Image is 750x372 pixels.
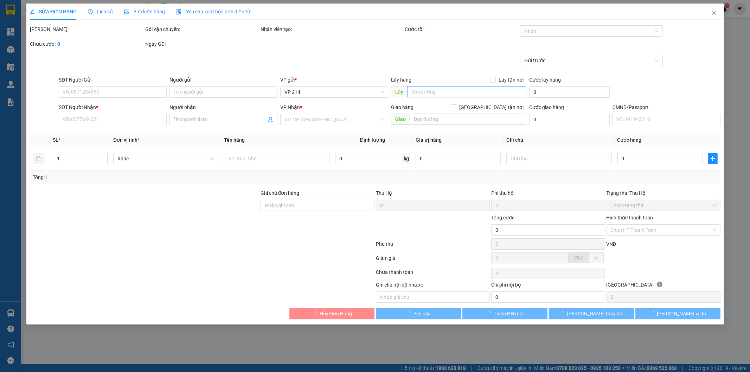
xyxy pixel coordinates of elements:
button: plus [708,153,717,164]
input: VD: Bàn, Ghế [224,153,329,164]
span: Chọn trạng thái [610,200,716,211]
button: [PERSON_NAME] thay đổi [549,308,634,319]
span: Hủy Đơn Hàng [319,310,352,318]
button: [PERSON_NAME] và In [635,308,720,319]
span: picture [124,9,129,14]
div: Trạng thái Thu Hộ [606,189,720,197]
input: Ghi chú đơn hàng [261,200,374,211]
div: Chi phí nội bộ [491,281,605,291]
th: Ghi chú [504,133,614,147]
span: Định lượng [360,137,385,143]
span: [GEOGRAPHIC_DATA] tận nơi [456,103,526,111]
label: Cước giao hàng [529,104,564,110]
input: Cước lấy hàng [529,86,609,98]
span: [PERSON_NAME] và In [657,310,706,318]
button: Close [704,4,724,23]
button: Hủy Đơn Hàng [289,308,374,319]
span: VND [573,255,583,261]
div: CMND/Passport [612,103,720,111]
img: icon [176,9,182,15]
span: Tổng cước [491,215,514,220]
span: [PERSON_NAME] thay đổi [567,310,623,318]
span: VND [606,241,616,247]
span: Đơn vị tính [113,137,140,143]
span: Giao [391,114,409,125]
div: [PERSON_NAME]: [30,25,144,33]
span: Giá trị hàng [416,137,442,143]
span: Thu Hộ [376,190,392,196]
span: Yêu cầu xuất hóa đơn điện tử [176,9,250,14]
div: Gói vận chuyển: [145,25,259,33]
span: Cước hàng [617,137,641,143]
span: edit [30,9,35,14]
span: Yêu cầu [414,310,431,318]
input: Ghi Chú [506,153,611,164]
div: Chưa cước : [30,40,144,48]
span: Tên hàng [224,137,245,143]
div: Chưa thanh toán [375,268,491,281]
span: Giao hàng [391,104,413,110]
input: Dọc đường [407,86,526,97]
span: loading [486,311,494,316]
span: loading [559,311,567,316]
label: Hình thức thanh toán [606,215,653,220]
div: VP gửi [280,76,388,84]
button: delete [33,153,44,164]
input: Cước giao hàng [529,114,609,125]
span: SL [53,137,58,143]
span: kg [403,153,410,164]
input: Dọc đường [409,114,526,125]
span: close [711,10,717,16]
label: Cước lấy hàng [529,77,561,83]
div: Phụ thu [375,240,491,252]
span: loading [406,311,414,316]
input: Nhập ghi chú [376,291,489,303]
span: Lấy [391,86,407,97]
span: Khác [117,153,214,164]
label: Ghi chú đơn hàng [261,190,299,196]
div: Giảm giá [375,254,491,267]
button: Thêm ĐH mới [462,308,547,319]
span: plus [708,156,717,161]
div: Người nhận [169,103,277,111]
div: Ghi chú nội bộ nhà xe [376,281,489,291]
span: VP Nhận [280,104,300,110]
span: SỬA ĐƠN HÀNG [30,9,77,14]
span: Lấy hàng [391,77,411,83]
div: Phí thu hộ [491,189,605,200]
span: Thêm ĐH mới [494,310,524,318]
span: info-circle [656,282,662,287]
span: loading [649,311,657,316]
span: Ảnh kiện hàng [124,9,165,14]
div: Nhân viên tạo: [261,25,403,33]
span: Lấy tận nơi [496,76,526,84]
div: Ngày GD: [145,40,259,48]
div: Cước rồi : [404,25,518,33]
div: SĐT Người Nhận [59,103,167,111]
span: % [594,255,598,261]
span: loading [312,311,319,316]
div: Tổng: 1 [33,173,289,181]
span: Lịch sử [88,9,113,14]
div: Người gửi [169,76,277,84]
span: clock-circle [88,9,93,14]
div: [GEOGRAPHIC_DATA] [606,281,720,291]
button: Yêu cầu [376,308,461,319]
div: SĐT Người Gửi [59,76,167,84]
span: Gửi trước [524,55,658,66]
span: VP 214 [284,87,384,97]
b: 0 [57,41,60,47]
span: user-add [268,117,273,122]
